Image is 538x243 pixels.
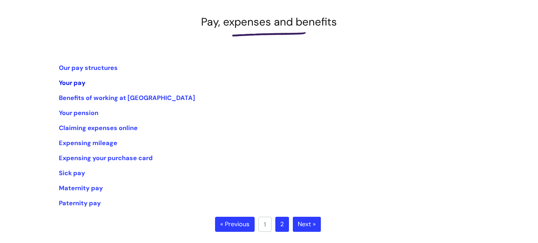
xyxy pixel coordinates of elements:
[59,15,479,28] h1: Pay, expenses and benefits
[59,64,118,72] a: Our pay structures
[59,79,85,87] a: Your pay
[258,217,271,232] a: 1
[59,139,117,147] a: Expensing mileage
[293,217,321,232] a: Next »
[275,217,289,232] a: 2
[59,199,101,207] a: Paternity pay
[59,169,85,177] a: Sick pay
[59,94,195,102] a: Benefits of working at [GEOGRAPHIC_DATA]
[215,217,255,232] a: « Previous
[59,154,153,162] a: Expensing your purchase card
[59,109,98,117] a: Your pension
[59,124,138,132] a: Claiming expenses online
[59,184,103,192] a: Maternity pay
